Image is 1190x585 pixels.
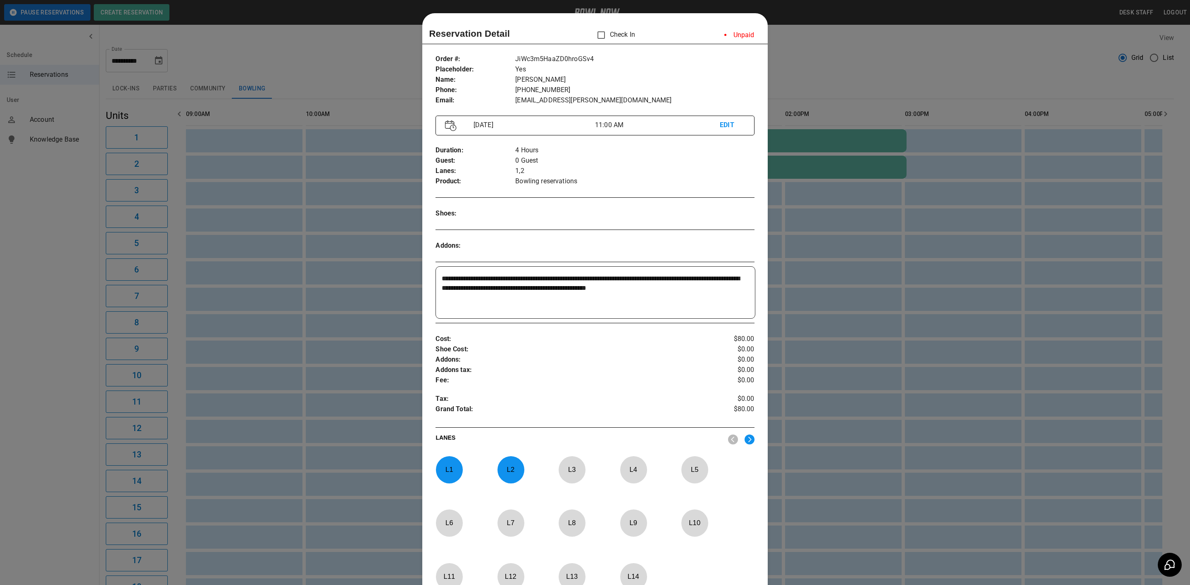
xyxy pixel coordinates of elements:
[720,120,745,130] p: EDIT
[436,365,701,375] p: Addons tax :
[728,434,738,445] img: nav_left.svg
[515,54,754,64] p: JiWc3m5HaaZD0hroGSv4
[445,120,457,131] img: Vector
[620,513,647,533] p: L 9
[558,460,585,479] p: L 3
[436,156,515,166] p: Guest :
[436,241,515,251] p: Addons :
[436,75,515,85] p: Name :
[701,375,754,386] p: $0.00
[436,375,701,386] p: Fee :
[515,64,754,75] p: Yes
[470,120,595,130] p: [DATE]
[595,120,720,130] p: 11:00 AM
[701,394,754,404] p: $0.00
[718,27,761,43] li: Unpaid
[593,26,635,44] p: Check In
[436,208,515,219] p: Shoes :
[745,434,754,445] img: right.svg
[436,85,515,95] p: Phone :
[436,433,721,445] p: LANES
[515,166,754,176] p: 1,2
[701,355,754,365] p: $0.00
[701,334,754,344] p: $80.00
[436,176,515,187] p: Product :
[515,156,754,166] p: 0 Guest
[681,460,708,479] p: L 5
[701,344,754,355] p: $0.00
[436,95,515,106] p: Email :
[436,334,701,344] p: Cost :
[701,365,754,375] p: $0.00
[436,460,463,479] p: L 1
[620,460,647,479] p: L 4
[436,355,701,365] p: Addons :
[558,513,585,533] p: L 8
[436,404,701,417] p: Grand Total :
[515,95,754,106] p: [EMAIL_ADDRESS][PERSON_NAME][DOMAIN_NAME]
[681,513,708,533] p: L 10
[701,404,754,417] p: $80.00
[436,394,701,404] p: Tax :
[436,344,701,355] p: Shoe Cost :
[429,27,510,40] p: Reservation Detail
[497,513,524,533] p: L 7
[436,64,515,75] p: Placeholder :
[515,85,754,95] p: [PHONE_NUMBER]
[436,145,515,156] p: Duration :
[515,176,754,187] p: Bowling reservations
[436,513,463,533] p: L 6
[436,54,515,64] p: Order # :
[497,460,524,479] p: L 2
[515,145,754,156] p: 4 Hours
[515,75,754,85] p: [PERSON_NAME]
[436,166,515,176] p: Lanes :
